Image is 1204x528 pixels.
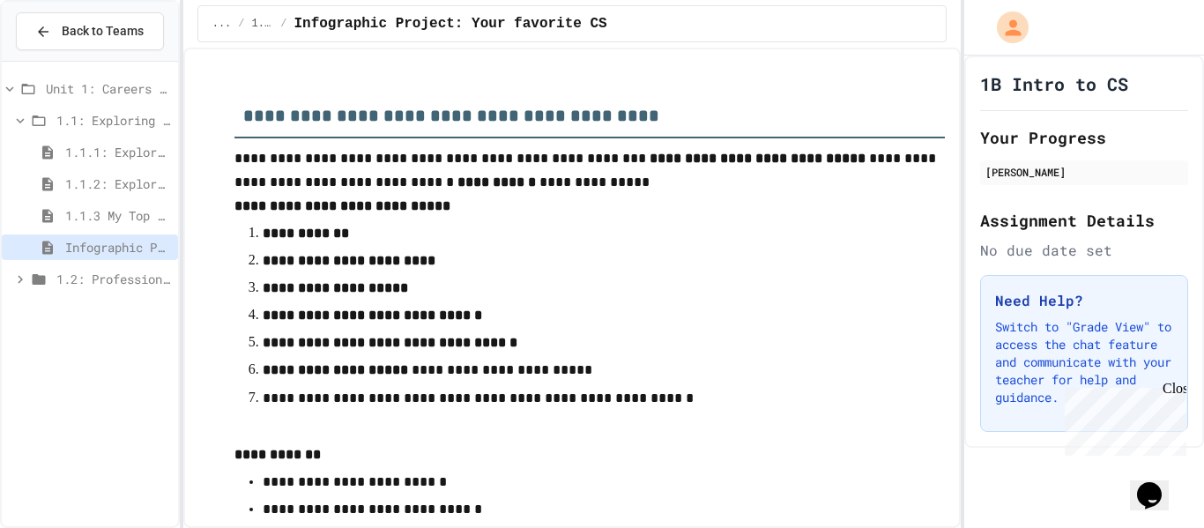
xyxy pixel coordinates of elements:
button: Back to Teams [16,12,164,50]
h2: Your Progress [980,125,1188,150]
span: 1.1: Exploring CS Careers [56,111,171,130]
span: 1.1.3 My Top 3 CS Careers! [65,206,171,225]
iframe: chat widget [1130,457,1186,510]
iframe: chat widget [1058,381,1186,456]
span: Infographic Project: Your favorite CS [294,13,606,34]
h1: 1B Intro to CS [980,71,1128,96]
p: Switch to "Grade View" to access the chat feature and communicate with your teacher for help and ... [995,318,1173,406]
h3: Need Help? [995,290,1173,311]
span: Back to Teams [62,22,144,41]
span: 1.2: Professional Communication [56,270,171,288]
div: [PERSON_NAME] [985,164,1183,180]
span: 1.1: Exploring CS Careers [252,17,274,31]
div: My Account [978,7,1033,48]
h2: Assignment Details [980,208,1188,233]
div: No due date set [980,240,1188,261]
span: Infographic Project: Your favorite CS [65,238,171,257]
span: ... [212,17,232,31]
span: 1.1.2: Exploring CS Careers - Review [65,175,171,193]
span: / [238,17,244,31]
div: Chat with us now!Close [7,7,122,112]
span: Unit 1: Careers & Professionalism [46,79,171,98]
span: 1.1.1: Exploring CS Careers [65,143,171,161]
span: / [280,17,286,31]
